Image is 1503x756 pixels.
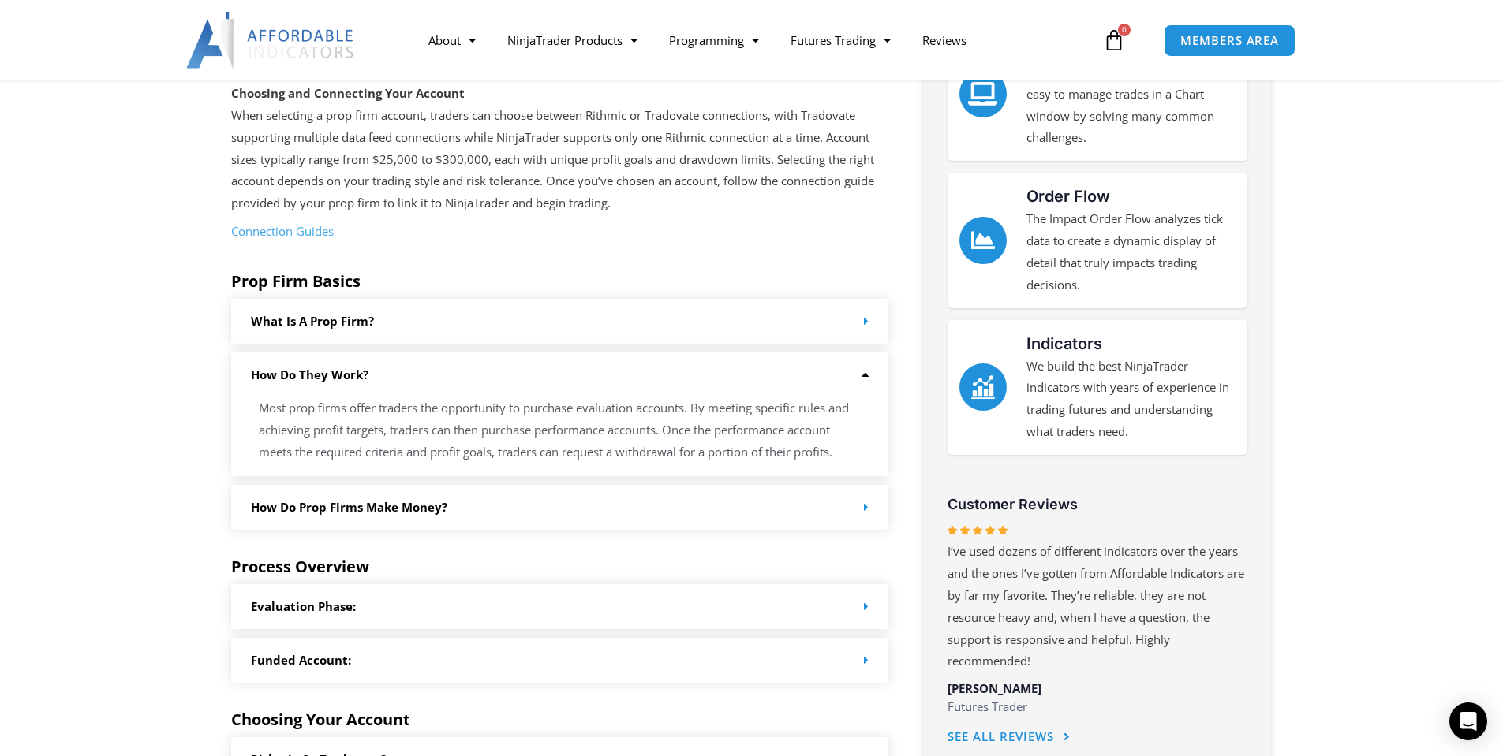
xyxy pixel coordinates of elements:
[1026,61,1236,149] p: The Enhanced Chart Trader makes it easy to manage trades in a Chart window by solving many common...
[948,541,1247,672] p: I’ve used dozens of different indicators over the years and the ones I’ve gotten from Affordable ...
[231,272,889,291] h5: Prop Firm Basics
[186,12,356,69] img: LogoAI | Affordable Indicators – NinjaTrader
[231,638,889,683] div: Funded Account:
[231,223,334,239] a: Connection Guides
[231,584,889,629] div: Evaluation Phase:
[231,85,465,101] strong: Choosing and Connecting Your Account
[251,598,356,614] a: Evaluation Phase:
[1026,334,1102,353] a: Indicators
[1079,17,1149,63] a: 0
[775,22,907,58] a: Futures Trading
[948,720,1071,755] a: See All Reviews
[231,710,889,729] h5: Choosing Your Account
[948,495,1247,513] h3: Customer Reviews
[251,367,368,382] a: How Do they work?
[1118,24,1131,36] span: 0
[1180,35,1279,47] span: MEMBERS AREA
[413,22,1099,58] nav: Menu
[1026,356,1236,443] p: We build the best NinjaTrader indicators with years of experience in trading futures and understa...
[231,557,889,576] h5: Process Overview
[959,217,1007,264] a: Order Flow
[959,70,1007,117] a: Chart Trader
[413,22,492,58] a: About
[907,22,982,58] a: Reviews
[231,83,889,214] p: When selecting a prop firm account, traders can choose between Rithmic or Tradovate connections, ...
[948,680,1041,696] span: [PERSON_NAME]
[492,22,653,58] a: NinjaTrader Products
[948,696,1247,718] p: Futures Trader
[1026,208,1236,296] p: The Impact Order Flow analyzes tick data to create a dynamic display of detail that truly impacts...
[231,299,889,344] div: What is a prop firm?
[653,22,775,58] a: Programming
[231,485,889,530] div: How do Prop Firms make money?
[948,731,1054,743] span: See All Reviews
[959,363,1007,411] a: Indicators
[231,397,889,476] div: How Do they work?
[251,652,351,668] a: Funded Account:
[1026,187,1110,206] a: Order Flow
[1164,24,1295,57] a: MEMBERS AREA
[1449,702,1487,740] div: Open Intercom Messenger
[251,499,447,515] a: How do Prop Firms make money?
[259,397,862,464] p: Most prop firms offer traders the opportunity to purchase evaluation accounts. By meeting specifi...
[231,352,889,397] div: How Do they work?
[251,313,374,329] a: What is a prop firm?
